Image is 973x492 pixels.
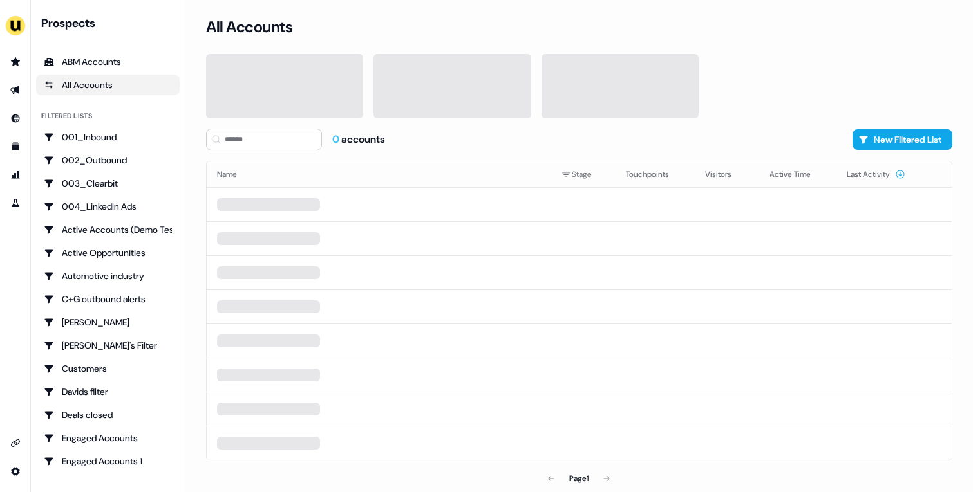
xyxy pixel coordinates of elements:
a: Go to attribution [5,165,26,185]
a: Go to Engaged Accounts 1 [36,451,180,471]
a: Go to integrations [5,461,26,482]
div: Engaged Accounts [44,432,172,444]
div: 003_Clearbit [44,177,172,190]
div: 001_Inbound [44,131,172,143]
button: Last Activity [847,163,905,186]
a: Go to 001_Inbound [36,127,180,147]
div: All Accounts [44,78,172,91]
div: Page 1 [569,472,589,485]
div: ABM Accounts [44,55,172,68]
a: All accounts [36,75,180,95]
div: 002_Outbound [44,154,172,167]
a: Go to 003_Clearbit [36,173,180,194]
a: Go to Deals closed [36,405,180,425]
a: Go to Active Accounts (Demo Test) [36,219,180,240]
a: Go to prospects [5,51,26,72]
a: Go to integrations [5,433,26,453]
div: Automotive industry [44,269,172,282]
div: Active Accounts (Demo Test) [44,223,172,236]
a: Go to Charlotte's Filter [36,335,180,356]
button: New Filtered List [853,129,952,150]
a: Go to C+G outbound alerts [36,289,180,309]
div: Davids filter [44,385,172,398]
div: accounts [332,132,385,147]
div: Prospects [41,15,180,31]
div: Deals closed [44,408,172,421]
button: Touchpoints [626,163,685,186]
a: Go to Engaged Accounts [36,428,180,448]
div: Stage [562,168,605,181]
div: Engaged Accounts 1 [44,455,172,468]
a: Go to Customers [36,358,180,379]
a: Go to Davids filter [36,381,180,402]
span: 0 [332,132,341,146]
a: Go to Charlotte Stone [36,312,180,333]
div: 004_LinkedIn Ads [44,200,172,213]
a: Go to Inbound [5,108,26,129]
button: Visitors [705,163,747,186]
a: Go to 002_Outbound [36,150,180,170]
div: C+G outbound alerts [44,293,172,305]
div: Filtered lists [41,111,92,122]
button: Active Time [770,163,826,186]
div: [PERSON_NAME]'s Filter [44,339,172,352]
a: Go to outbound experience [5,80,26,100]
th: Name [207,161,551,187]
a: Go to templates [5,136,26,157]
div: Customers [44,362,172,375]
h3: All Accounts [206,17,292,37]
a: Go to Automotive industry [36,266,180,286]
a: ABM Accounts [36,51,180,72]
a: Go to 004_LinkedIn Ads [36,196,180,217]
div: Active Opportunities [44,246,172,259]
a: Go to experiments [5,193,26,214]
a: Go to Active Opportunities [36,242,180,263]
div: [PERSON_NAME] [44,316,172,329]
